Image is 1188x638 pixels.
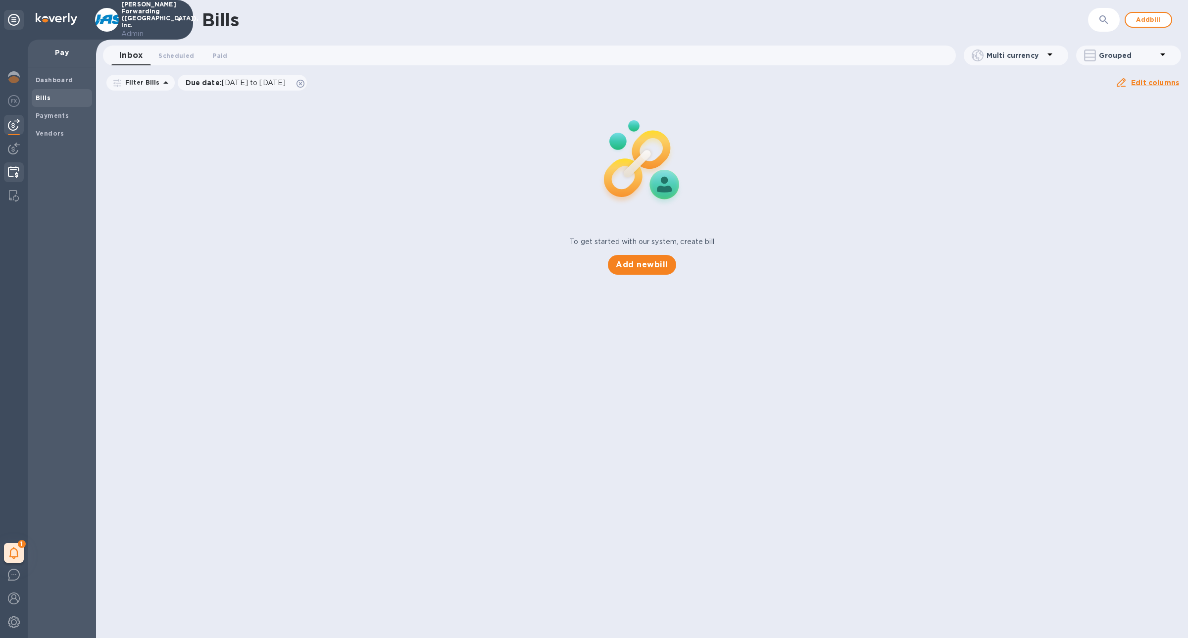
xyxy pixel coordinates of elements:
[1134,14,1163,26] span: Add bill
[158,50,194,61] span: Scheduled
[36,130,64,137] b: Vendors
[1099,50,1157,60] p: Grouped
[8,166,19,178] img: Credit hub
[212,50,227,61] span: Paid
[570,237,714,247] p: To get started with our system, create bill
[616,259,668,271] span: Add new bill
[36,48,88,57] p: Pay
[8,95,20,107] img: Foreign exchange
[121,78,160,87] p: Filter Bills
[608,255,676,275] button: Add newbill
[36,13,77,25] img: Logo
[1131,79,1179,87] u: Edit columns
[987,50,1044,60] p: Multi currency
[121,1,171,39] p: [PERSON_NAME] Forwarding ([GEOGRAPHIC_DATA]), Inc.
[36,112,69,119] b: Payments
[222,79,286,87] span: [DATE] to [DATE]
[18,540,26,548] span: 1
[202,9,239,30] h1: Bills
[36,94,50,101] b: Bills
[1125,12,1172,28] button: Addbill
[121,29,171,39] p: Admin
[4,10,24,30] div: Unpin categories
[178,75,307,91] div: Due date:[DATE] to [DATE]
[119,49,143,62] span: Inbox
[36,76,73,84] b: Dashboard
[186,78,291,88] p: Due date :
